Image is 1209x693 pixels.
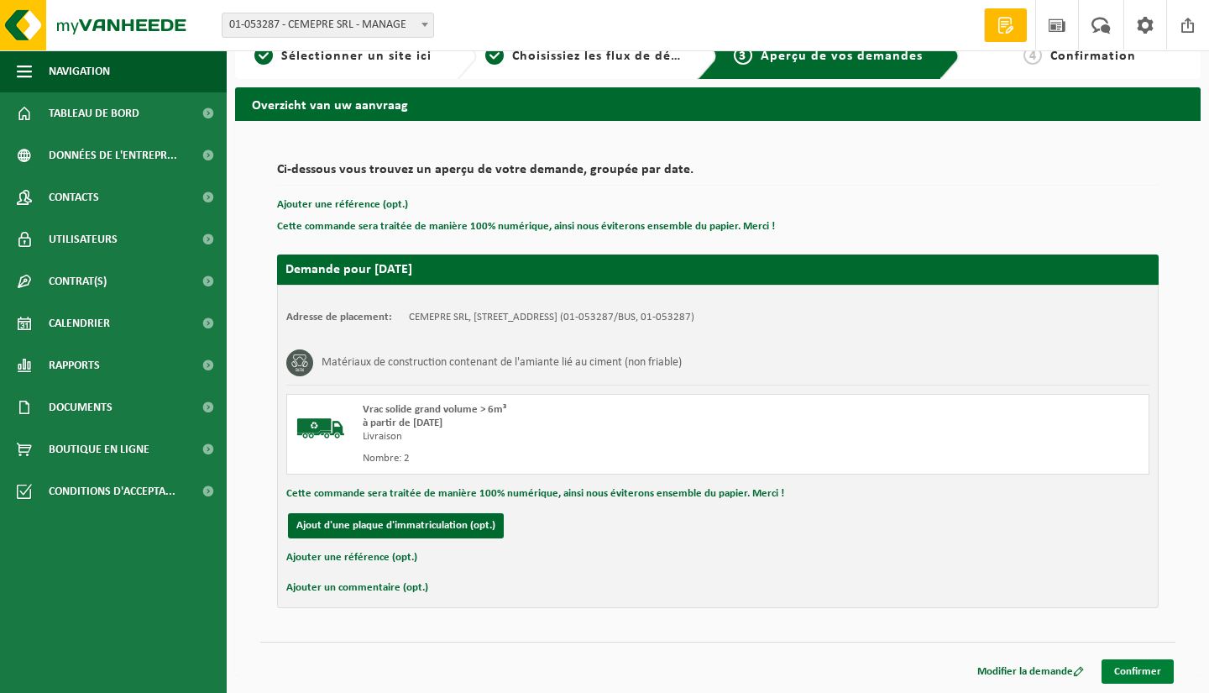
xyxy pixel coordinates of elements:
[49,176,99,218] span: Contacts
[286,577,428,599] button: Ajouter un commentaire (opt.)
[49,428,149,470] span: Boutique en ligne
[49,50,110,92] span: Navigation
[1102,659,1174,684] a: Confirmer
[363,417,442,428] strong: à partir de [DATE]
[222,13,434,38] span: 01-053287 - CEMEPRE SRL - MANAGE
[512,50,792,63] span: Choisissiez les flux de déchets et récipients
[286,483,784,505] button: Cette commande sera traitée de manière 100% numérique, ainsi nous éviterons ensemble du papier. M...
[254,46,273,65] span: 1
[285,263,412,276] strong: Demande pour [DATE]
[49,134,177,176] span: Données de l'entrepr...
[485,46,504,65] span: 2
[49,344,100,386] span: Rapports
[288,513,504,538] button: Ajout d'une plaque d'immatriculation (opt.)
[1023,46,1042,65] span: 4
[761,50,923,63] span: Aperçu de vos demandes
[243,46,443,66] a: 1Sélectionner un site ici
[734,46,752,65] span: 3
[49,470,175,512] span: Conditions d'accepta...
[281,50,432,63] span: Sélectionner un site ici
[235,87,1201,120] h2: Overzicht van uw aanvraag
[363,430,785,444] div: Livraison
[49,386,113,428] span: Documents
[485,46,685,66] a: 2Choisissiez les flux de déchets et récipients
[49,218,118,260] span: Utilisateurs
[363,452,785,465] div: Nombre: 2
[286,312,392,323] strong: Adresse de placement:
[277,194,408,216] button: Ajouter une référence (opt.)
[49,302,110,344] span: Calendrier
[222,13,433,37] span: 01-053287 - CEMEPRE SRL - MANAGE
[277,163,1159,186] h2: Ci-dessous vous trouvez un aperçu de votre demande, groupée par date.
[277,216,775,238] button: Cette commande sera traitée de manière 100% numérique, ainsi nous éviterons ensemble du papier. M...
[965,659,1096,684] a: Modifier la demande
[1050,50,1136,63] span: Confirmation
[363,404,506,415] span: Vrac solide grand volume > 6m³
[322,349,682,376] h3: Matériaux de construction contenant de l'amiante lié au ciment (non friable)
[286,547,417,569] button: Ajouter une référence (opt.)
[296,403,346,454] img: BL-SO-LV.png
[409,311,694,324] td: CEMEPRE SRL, [STREET_ADDRESS] (01-053287/BUS, 01-053287)
[49,92,139,134] span: Tableau de bord
[49,260,107,302] span: Contrat(s)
